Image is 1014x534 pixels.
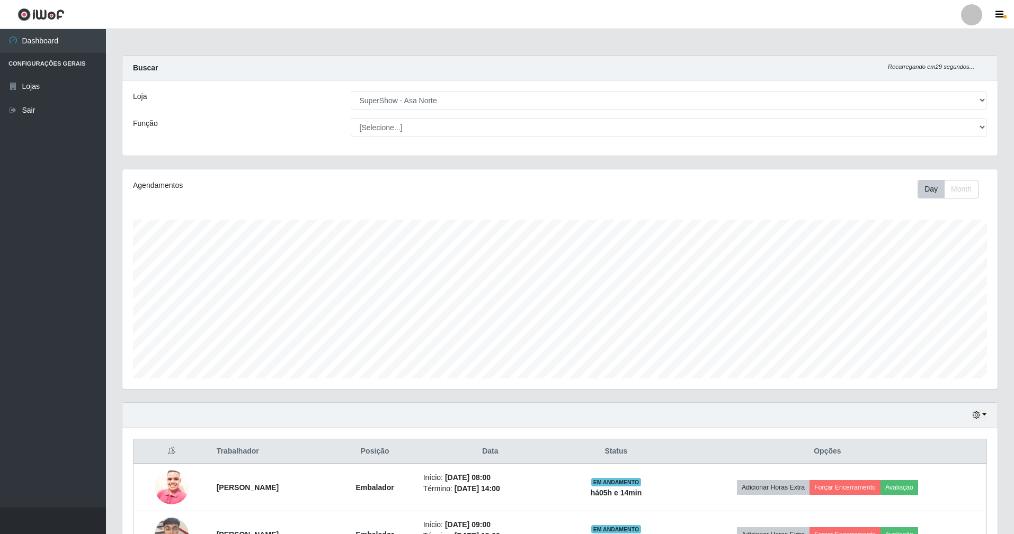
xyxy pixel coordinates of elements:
[133,118,158,129] label: Função
[918,180,979,198] div: First group
[423,483,558,494] li: Término:
[888,64,974,70] i: Recarregando em 29 segundos...
[737,480,810,495] button: Adicionar Horas Extra
[333,439,417,464] th: Posição
[810,480,880,495] button: Forçar Encerramento
[918,180,987,198] div: Toolbar with button groups
[355,483,394,492] strong: Embalador
[133,180,479,191] div: Agendamentos
[591,488,642,497] strong: há 05 h e 14 min
[445,520,491,529] time: [DATE] 09:00
[217,483,279,492] strong: [PERSON_NAME]
[880,480,918,495] button: Avaliação
[591,525,642,533] span: EM ANDAMENTO
[133,64,158,72] strong: Buscar
[669,439,987,464] th: Opções
[918,180,945,198] button: Day
[445,473,491,482] time: [DATE] 08:00
[133,91,147,102] label: Loja
[155,465,189,510] img: 1744125761618.jpeg
[17,8,65,21] img: CoreUI Logo
[423,472,558,483] li: Início:
[417,439,564,464] th: Data
[423,519,558,530] li: Início:
[455,484,500,493] time: [DATE] 14:00
[210,439,333,464] th: Trabalhador
[944,180,979,198] button: Month
[591,478,642,486] span: EM ANDAMENTO
[564,439,669,464] th: Status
